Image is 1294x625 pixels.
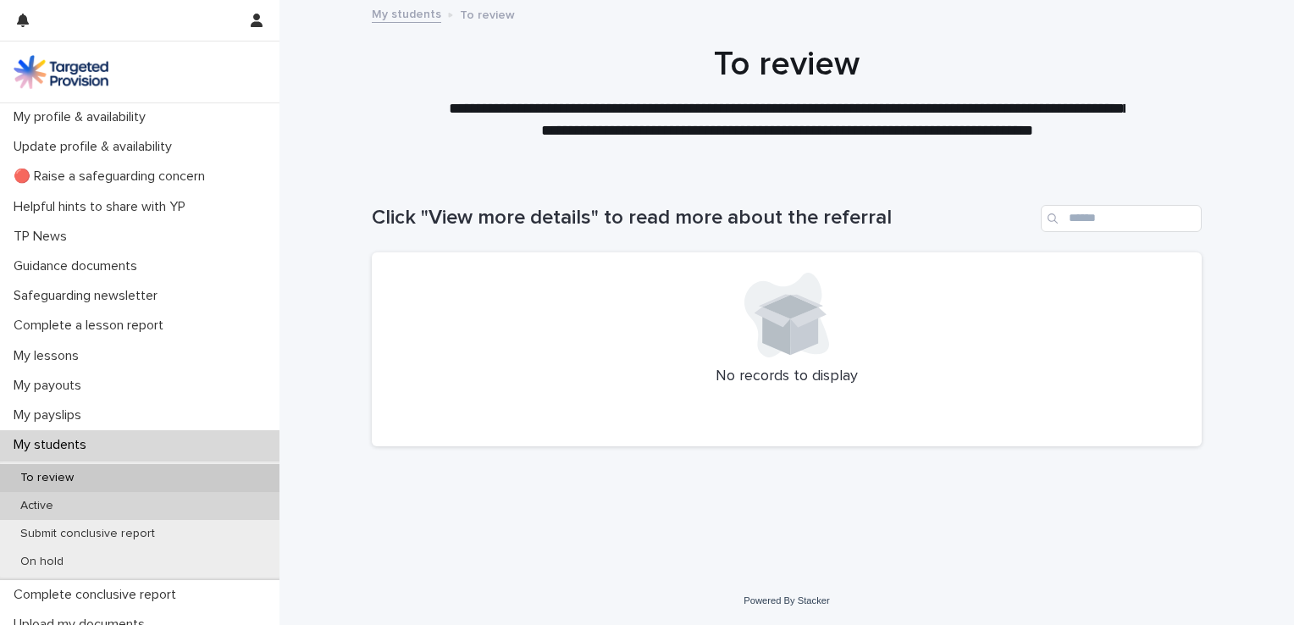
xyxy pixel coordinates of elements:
h1: Click "View more details" to read more about the referral [372,206,1034,230]
p: Complete a lesson report [7,318,177,334]
p: Complete conclusive report [7,587,190,603]
a: Powered By Stacker [744,595,829,606]
a: My students [372,3,441,23]
p: Update profile & availability [7,139,185,155]
p: On hold [7,555,77,569]
p: My profile & availability [7,109,159,125]
h1: To review [372,44,1202,85]
p: TP News [7,229,80,245]
p: Active [7,499,67,513]
input: Search [1041,205,1202,232]
p: Submit conclusive report [7,527,169,541]
p: Safeguarding newsletter [7,288,171,304]
p: 🔴 Raise a safeguarding concern [7,169,218,185]
p: My payslips [7,407,95,423]
p: Helpful hints to share with YP [7,199,199,215]
p: No records to display [392,368,1181,386]
p: My lessons [7,348,92,364]
p: My students [7,437,100,453]
p: My payouts [7,378,95,394]
p: To review [7,471,87,485]
p: To review [460,4,515,23]
img: M5nRWzHhSzIhMunXDL62 [14,55,108,89]
p: Guidance documents [7,258,151,274]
